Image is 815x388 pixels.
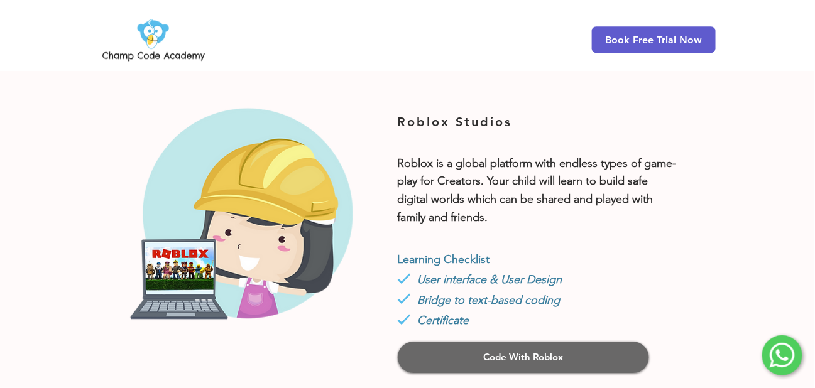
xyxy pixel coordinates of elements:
[418,272,562,286] span: User interface & User Design
[418,293,561,307] span: Bridge to text-based coding
[605,34,702,46] span: Book Free Trial Now
[398,342,649,373] a: Code With Roblox
[398,154,681,227] p: Roblox is a global platform with endless types of game-play for Creators. Your child will learn t...
[418,313,469,327] span: Certificate
[398,114,513,129] span: Roblox Studios
[483,350,563,364] span: Code With Roblox
[100,15,207,64] img: Champ Code Academy Logo PNG.png
[22,90,461,337] img: Kids Advanced Coding Class 1 Roblox
[592,26,716,53] a: Book Free Trial Now
[398,252,490,266] span: Learning Checklist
